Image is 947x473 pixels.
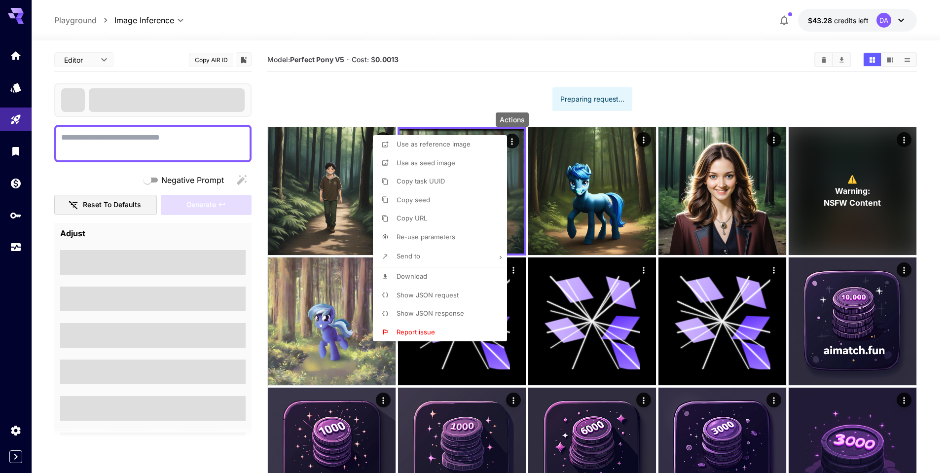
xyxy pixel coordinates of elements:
[397,328,435,336] span: Report issue
[898,426,947,473] iframe: Chat Widget
[397,159,455,167] span: Use as seed image
[397,291,459,299] span: Show JSON request
[397,272,427,280] span: Download
[397,309,464,317] span: Show JSON response
[397,252,420,260] span: Send to
[397,140,471,148] span: Use as reference image
[898,426,947,473] div: Widget de chat
[397,177,445,185] span: Copy task UUID
[496,112,529,127] div: Actions
[397,214,427,222] span: Copy URL
[397,196,430,204] span: Copy seed
[397,233,455,241] span: Re-use parameters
